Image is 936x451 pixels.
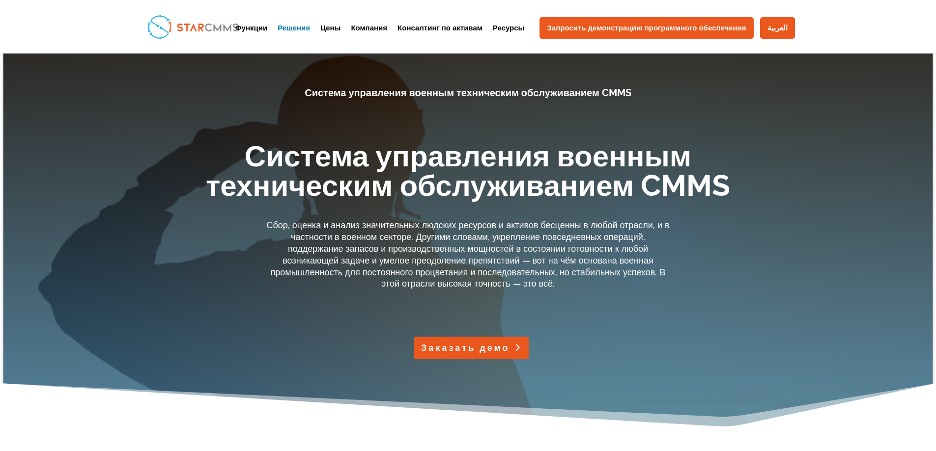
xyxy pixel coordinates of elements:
[235,25,267,49] a: Функции
[278,25,310,49] a: Решения
[493,25,525,49] a: Ресурсы
[397,24,482,32] font: Консалтинг по активам
[397,25,482,49] a: Консалтинг по активам
[547,24,746,32] font: Запросить демонстрацию программного обеспечения
[351,25,387,49] a: Компания
[421,343,510,353] font: Заказать демо
[206,139,730,203] font: Система управления военным техническим обслуживанием CMMS
[767,24,788,32] font: العربية
[320,24,340,32] font: Цены
[414,337,529,359] a: Заказать демо
[305,87,631,99] font: Система управления военным техническим обслуживанием CMMS
[320,25,340,49] a: Цены
[493,24,525,32] font: Ресурсы
[760,17,795,39] a: العربية
[351,24,387,32] font: Компания
[278,24,310,32] font: Решения
[143,10,243,43] img: StarCMMS
[772,345,936,451] iframe: Виджет чата
[235,24,267,32] font: Функции
[539,17,753,39] a: Запросить демонстрацию программного обеспечения
[266,220,669,289] font: Сбор, оценка и анализ значительных людских ресурсов и активов бесценны в любой отрасли, и в частн...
